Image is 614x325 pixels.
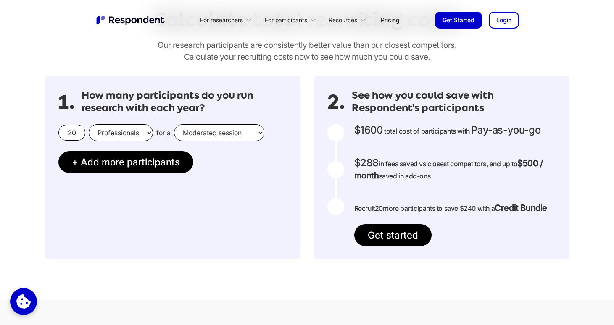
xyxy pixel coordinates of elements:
[354,157,556,182] p: in fees saved vs closest competitors, and up to saved in add-ons
[495,203,547,213] strong: Credit Bundle
[352,89,556,114] h3: See how you could save with Respondent's participants
[58,98,75,106] span: 1.
[384,127,470,135] span: total cost of participants with
[95,15,167,26] a: home
[195,10,260,30] div: For researchers
[489,12,519,29] a: Login
[72,156,78,168] span: +
[45,39,569,63] p: Our research participants are consistently better value than our closest competitors.
[327,98,345,106] span: 2.
[354,202,547,214] p: Recruit more participants to save $240 with a
[374,10,406,30] a: Pricing
[82,89,287,114] h3: How many participants do you run research with each year?
[324,10,374,30] div: Resources
[375,204,383,212] span: 20
[81,156,180,168] span: Add more participants
[58,151,193,173] button: + Add more participants
[265,16,307,24] div: For participants
[95,15,167,26] img: Untitled UI logotext
[260,10,324,30] div: For participants
[329,16,357,24] div: Resources
[354,157,379,169] span: $288
[354,224,432,246] a: Get started
[354,158,543,181] strong: $500 / month
[156,128,171,137] span: for a
[354,124,383,136] span: $1600
[471,124,540,136] span: Pay-as-you-go
[184,52,430,62] span: Calculate your recruiting costs now to see how much you could save.
[200,16,243,24] div: For researchers
[435,12,482,29] a: Get Started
